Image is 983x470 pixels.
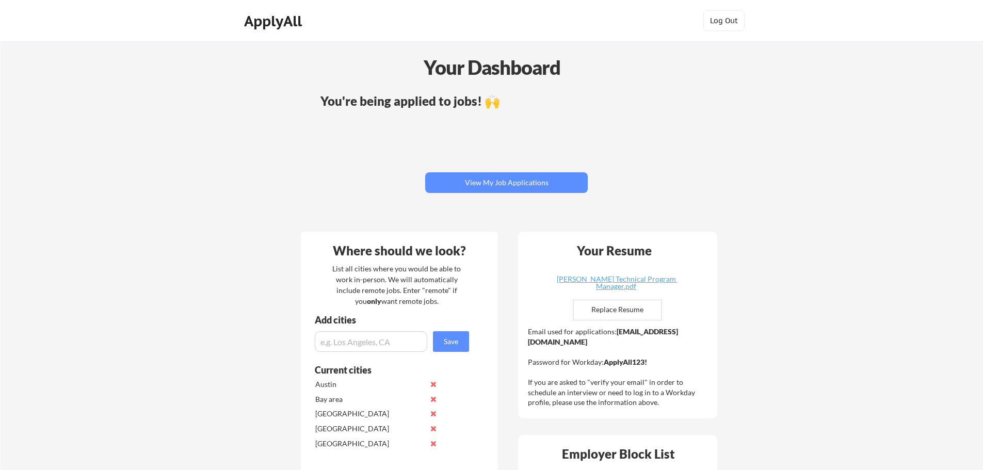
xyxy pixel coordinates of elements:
[522,448,714,460] div: Employer Block List
[604,358,647,366] strong: ApplyAll123!
[315,331,427,352] input: e.g. Los Angeles, CA
[563,245,665,257] div: Your Resume
[315,394,424,404] div: Bay area
[433,331,469,352] button: Save
[315,439,424,449] div: [GEOGRAPHIC_DATA]
[528,327,678,346] strong: [EMAIL_ADDRESS][DOMAIN_NAME]
[315,379,424,390] div: Austin
[326,263,468,306] div: List all cities where you would be able to work in-person. We will automatically include remote j...
[315,409,424,419] div: [GEOGRAPHIC_DATA]
[315,424,424,434] div: [GEOGRAPHIC_DATA]
[703,10,745,31] button: Log Out
[1,53,983,82] div: Your Dashboard
[528,327,710,408] div: Email used for applications: Password for Workday: If you are asked to "verify your email" in ord...
[555,275,678,291] a: [PERSON_NAME] Technical Program Manager.pdf
[244,12,305,30] div: ApplyAll
[425,172,588,193] button: View My Job Applications
[555,275,678,290] div: [PERSON_NAME] Technical Program Manager.pdf
[367,297,381,305] strong: only
[320,95,692,107] div: You're being applied to jobs! 🙌
[315,315,472,325] div: Add cities
[315,365,458,375] div: Current cities
[303,245,495,257] div: Where should we look?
